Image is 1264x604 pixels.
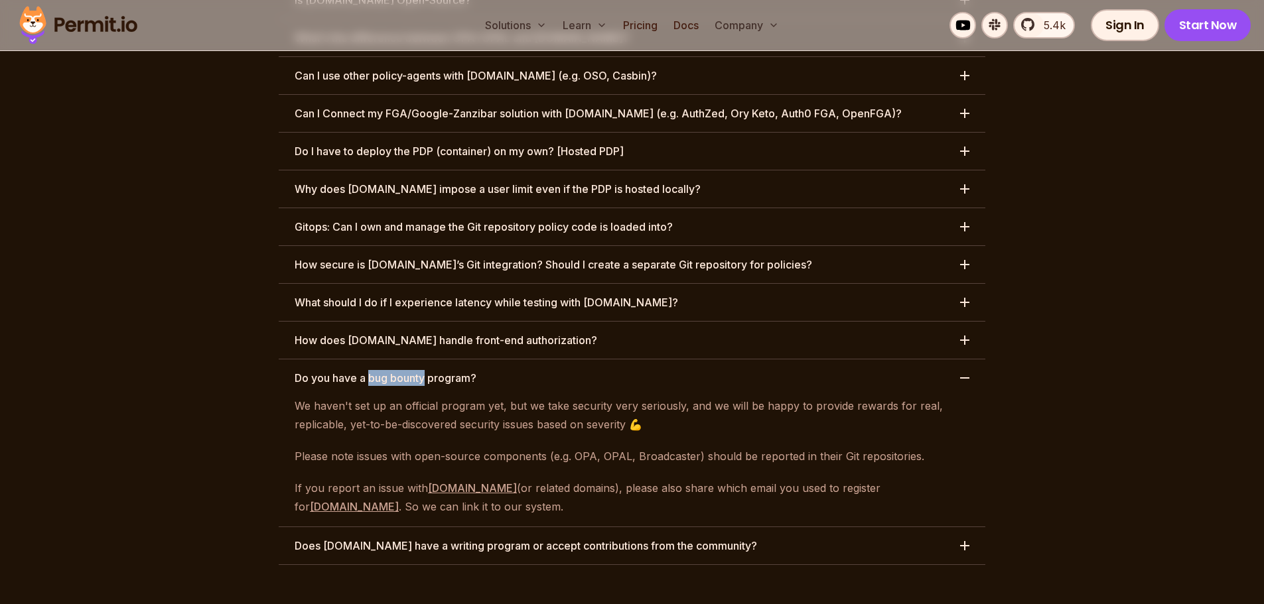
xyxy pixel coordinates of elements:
[295,257,812,272] h3: How secure is [DOMAIN_NAME]’s Git integration? Should I create a separate Git repository for poli...
[668,12,704,38] a: Docs
[1013,12,1075,38] a: 5.4k
[709,12,784,38] button: Company
[279,57,985,94] button: Can I use other policy-agents with [DOMAIN_NAME] (e.g. OSO, Casbin)?
[13,3,143,48] img: Permit logo
[279,208,985,245] button: Gitops: Can I own and manage the Git repository policy code is loaded into?
[428,481,517,495] a: [DOMAIN_NAME]
[279,170,985,208] button: Why does [DOMAIN_NAME] impose a user limit even if the PDP is hosted locally?
[295,105,902,121] h3: Can I Connect my FGA/Google-Zanzibar solution with [DOMAIN_NAME] (e.g. AuthZed, Ory Keto, Auth0 F...
[295,181,701,197] h3: Why does [DOMAIN_NAME] impose a user limit even if the PDP is hosted locally?
[295,68,657,84] h3: Can I use other policy-agents with [DOMAIN_NAME] (e.g. OSO, Casbin)?
[295,396,969,434] p: We haven't set up an official program yet, but we take security very seriously, and we will be ha...
[279,133,985,170] button: Do I have to deploy the PDP (container) on my own? [Hosted PDP]
[295,332,597,348] h3: How does [DOMAIN_NAME] handle front-end authorization?
[295,447,969,465] p: Please note issues with open-source components (e.g. OPA, OPAL, Broadcaster) should be reported i...
[295,479,969,516] p: If you report an issue with (or related domains), please also share which email you used to regis...
[279,396,985,526] div: Do you have a bug bounty program?
[279,322,985,359] button: How does [DOMAIN_NAME] handle front-end authorization?
[1036,17,1066,33] span: 5.4k
[279,95,985,132] button: Can I Connect my FGA/Google-Zanzibar solution with [DOMAIN_NAME] (e.g. AuthZed, Ory Keto, Auth0 F...
[295,538,757,554] h3: Does [DOMAIN_NAME] have a writing program or accept contributions from the community?
[279,284,985,321] button: What should I do if I experience latency while testing with [DOMAIN_NAME]?
[279,359,985,396] button: Do you have a bug bounty program?
[295,143,624,159] h3: Do I have to deploy the PDP (container) on my own? [Hosted PDP]
[1091,9,1159,41] a: Sign In
[279,527,985,564] button: Does [DOMAIN_NAME] have a writing program or accept contributions from the community?
[295,294,678,310] h3: What should I do if I experience latency while testing with [DOMAIN_NAME]?
[295,370,476,386] h3: Do you have a bug bounty program?
[279,246,985,283] button: How secure is [DOMAIN_NAME]’s Git integration? Should I create a separate Git repository for poli...
[310,500,399,513] a: [DOMAIN_NAME]
[557,12,612,38] button: Learn
[295,219,673,235] h3: Gitops: Can I own and manage the Git repository policy code is loaded into?
[1164,9,1251,41] a: Start Now
[480,12,552,38] button: Solutions
[618,12,663,38] a: Pricing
